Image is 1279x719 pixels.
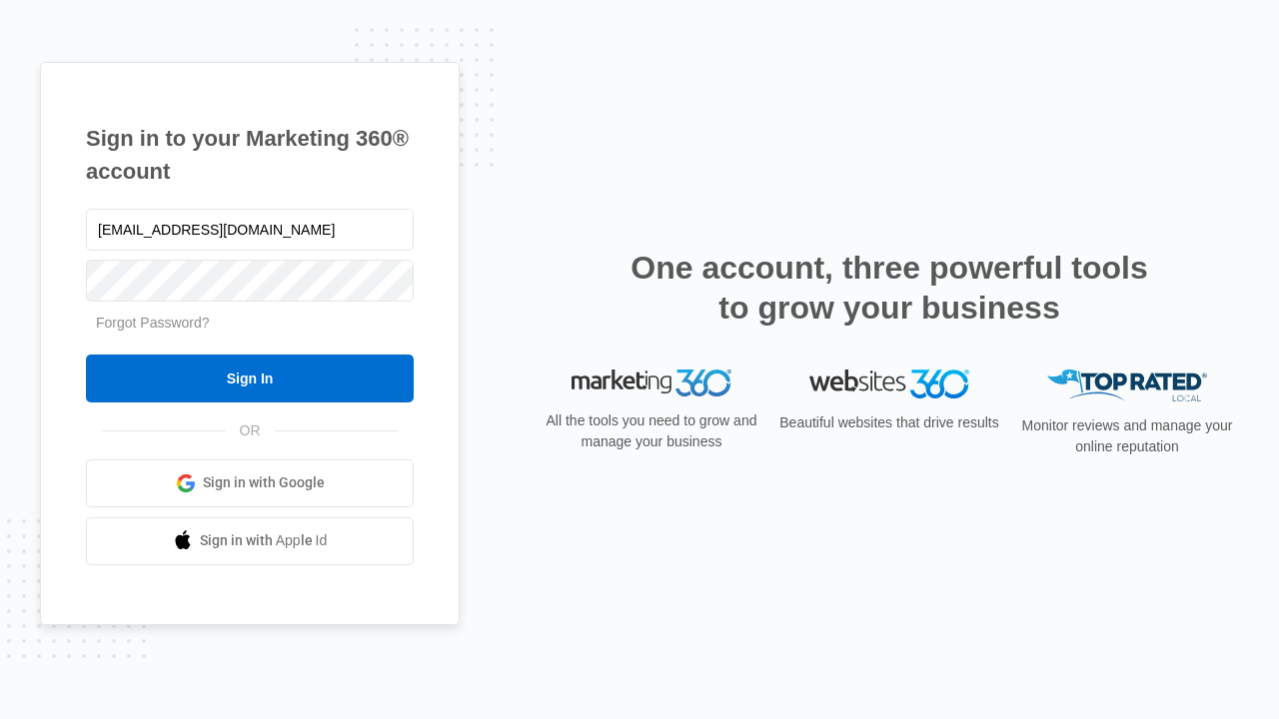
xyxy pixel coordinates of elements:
[625,248,1154,328] h2: One account, three powerful tools to grow your business
[1047,369,1207,402] img: Top Rated Local
[86,459,414,507] a: Sign in with Google
[540,410,763,452] p: All the tools you need to grow and manage your business
[86,517,414,565] a: Sign in with Apple Id
[86,122,414,188] h1: Sign in to your Marketing 360® account
[1015,415,1239,457] p: Monitor reviews and manage your online reputation
[96,315,210,331] a: Forgot Password?
[86,355,414,402] input: Sign In
[572,369,731,397] img: Marketing 360
[200,530,328,551] span: Sign in with Apple Id
[86,209,414,251] input: Email
[226,420,275,441] span: OR
[203,472,325,493] span: Sign in with Google
[777,412,1001,433] p: Beautiful websites that drive results
[809,369,969,398] img: Websites 360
